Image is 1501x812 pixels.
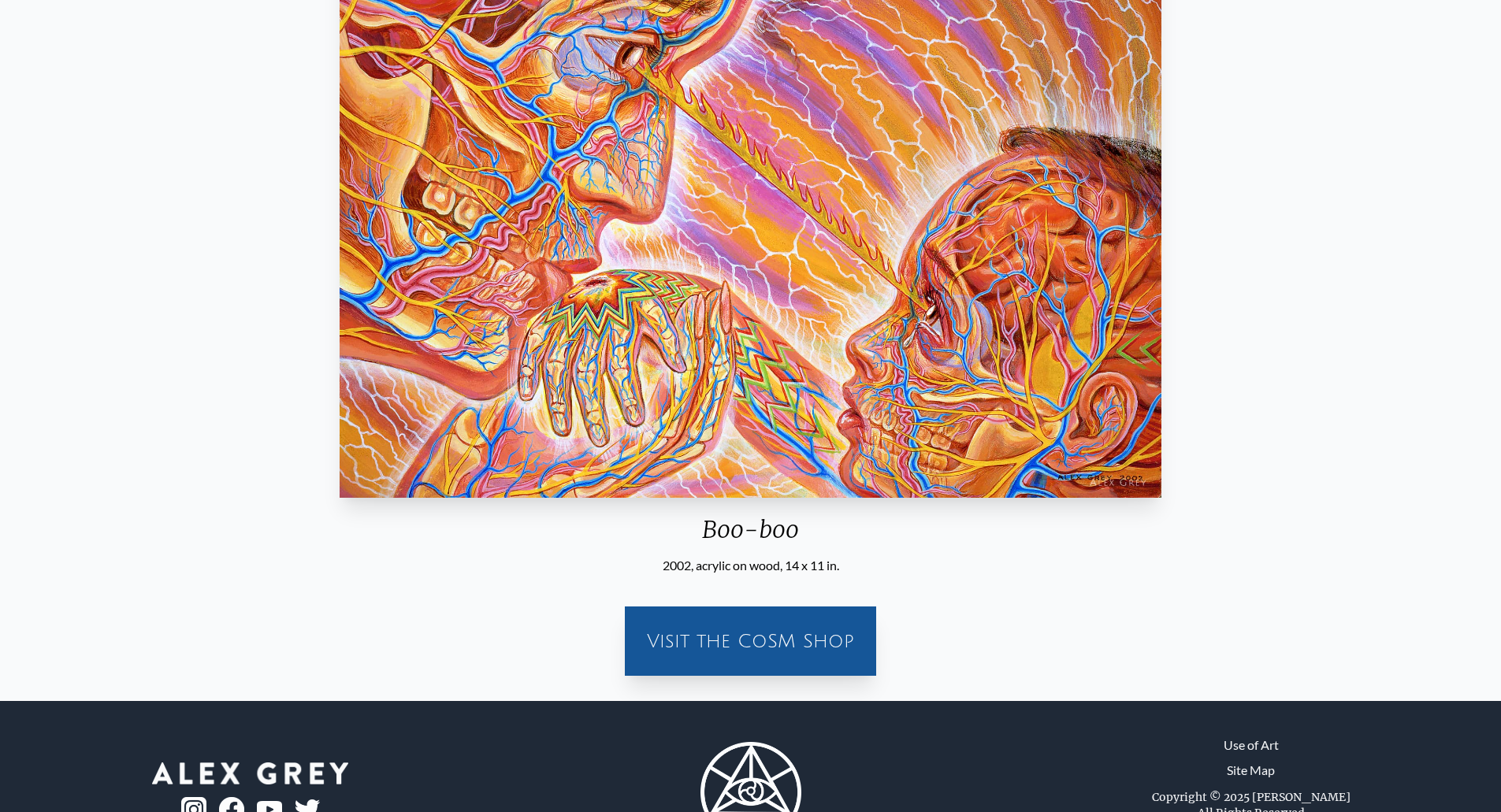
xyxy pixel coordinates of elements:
a: Use of Art [1224,736,1279,755]
div: Boo-boo [333,515,1168,556]
div: 2002, acrylic on wood, 14 x 11 in. [333,556,1168,575]
div: Copyright © 2025 [PERSON_NAME] [1152,789,1351,805]
a: Visit the CoSM Shop [634,616,867,666]
a: Site Map [1227,761,1275,780]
